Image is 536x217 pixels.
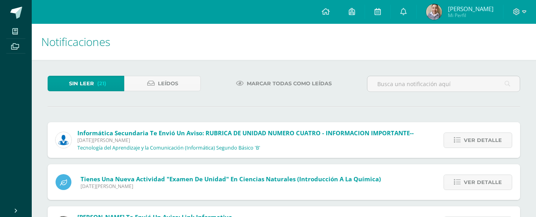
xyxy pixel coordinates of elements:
[448,12,494,19] span: Mi Perfil
[81,175,381,183] span: Tienes una nueva actividad "Examen de unidad" En Ciencias Naturales (Introducción a la Química)
[367,76,520,92] input: Busca una notificación aquí
[69,76,94,91] span: Sin leer
[464,175,502,190] span: Ver detalle
[158,76,178,91] span: Leídos
[124,76,201,91] a: Leídos
[77,129,414,137] span: Informática Secundaria te envió un aviso: RUBRICA DE UNIDAD NUMERO CUATRO - INFORMACION IMPORTANTE--
[48,76,124,91] a: Sin leer(21)
[247,76,332,91] span: Marcar todas como leídas
[426,4,442,20] img: 17cf59736ae56aed92359ce21211a68c.png
[41,34,110,49] span: Notificaciones
[56,132,71,148] img: 6ed6846fa57649245178fca9fc9a58dd.png
[81,183,381,190] span: [DATE][PERSON_NAME]
[448,5,494,13] span: [PERSON_NAME]
[77,137,414,144] span: [DATE][PERSON_NAME]
[464,133,502,148] span: Ver detalle
[226,76,342,91] a: Marcar todas como leídas
[77,145,260,151] p: Tecnología del Aprendizaje y la Comunicación (Informática) Segundo Básico 'B'
[97,76,106,91] span: (21)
